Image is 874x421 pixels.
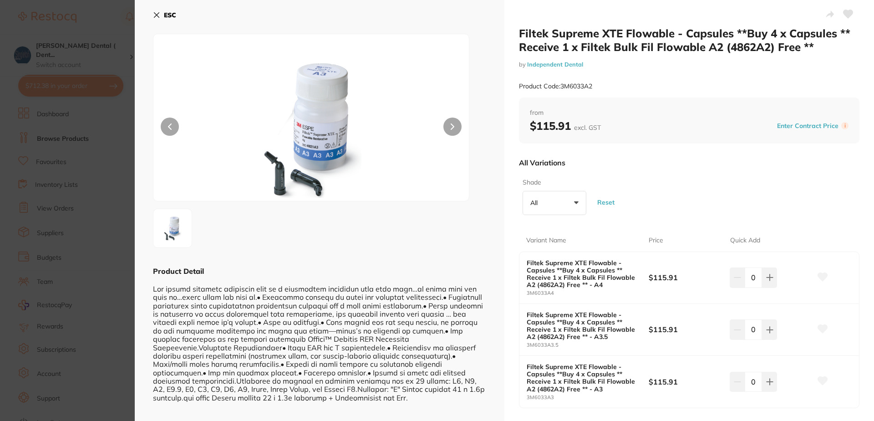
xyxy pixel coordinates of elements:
p: Variant Name [526,236,566,245]
p: Quick Add [730,236,760,245]
b: Product Detail [153,267,204,276]
label: Shade [523,178,584,187]
b: $115.91 [649,377,722,387]
small: Product Code: 3M6033A2 [519,82,592,90]
img: JndpZHRoPTE5MjA [156,212,189,245]
label: i [841,122,849,129]
h2: Filtek Supreme XTE Flowable - Capsules **Buy 4 x Capsules ** Receive 1 x Filtek Bulk Fil Flowable... [519,26,859,54]
span: excl. GST [574,123,601,132]
p: All Variations [519,158,565,167]
b: Filtek Supreme XTE Flowable - Capsules **Buy 4 x Capsules ** Receive 1 x Filtek Bulk Fil Flowable... [527,259,636,288]
small: 3M6033A4 [527,290,649,296]
p: Price [649,236,663,245]
b: ESC [164,11,176,19]
small: 3M6033A3.5 [527,342,649,348]
b: $115.91 [649,272,722,282]
p: All [530,199,541,207]
div: Lor ipsumd sitametc adipiscin elit se d eiusmodtem incididun utla etdo magn…al enima mini ven qui... [153,276,486,402]
small: 3M6033A3 [527,395,649,400]
a: Independent Dental [527,61,583,68]
small: by [519,61,859,68]
button: ESC [153,7,176,23]
b: Filtek Supreme XTE Flowable - Capsules **Buy 4 x Capsules ** Receive 1 x Filtek Bulk Fil Flowable... [527,311,636,340]
b: Filtek Supreme XTE Flowable - Capsules **Buy 4 x Capsules ** Receive 1 x Filtek Bulk Fil Flowable... [527,363,636,392]
span: from [530,108,849,118]
button: Enter Contract Price [774,122,841,130]
b: $115.91 [530,119,601,133]
button: Reset [595,185,617,219]
b: $115.91 [649,324,722,334]
button: All [523,191,586,216]
img: JndpZHRoPTE5MjA [217,57,406,201]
